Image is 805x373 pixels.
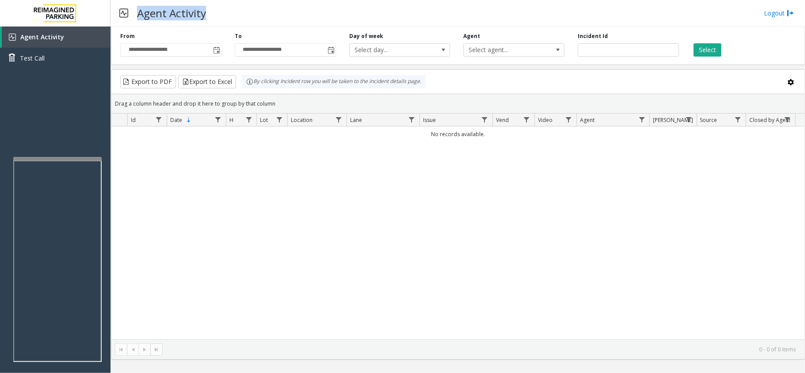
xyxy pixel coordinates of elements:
a: H Filter Menu [243,114,255,126]
span: [PERSON_NAME] [653,116,694,124]
a: Source Filter Menu [732,114,744,126]
a: Parker Filter Menu [683,114,694,126]
span: Lane [350,116,362,124]
kendo-pager-info: 0 - 0 of 0 items [168,346,796,353]
label: To [235,32,242,40]
span: Select agent... [464,44,544,56]
label: Incident Id [578,32,608,40]
a: Closed by Agent Filter Menu [782,114,794,126]
a: Issue Filter Menu [479,114,491,126]
span: Closed by Agent [749,116,790,124]
a: Lot Filter Menu [273,114,285,126]
div: By clicking Incident row you will be taken to the incident details page. [242,75,426,88]
span: Location [291,116,313,124]
span: Sortable [185,117,192,124]
div: Data table [111,114,805,339]
a: Location Filter Menu [333,114,345,126]
span: Lot [260,116,268,124]
a: Lane Filter Menu [406,114,418,126]
span: Agent [580,116,595,124]
a: Agent Filter Menu [636,114,648,126]
button: Export to Excel [178,75,236,88]
label: From [120,32,135,40]
span: Id [131,116,136,124]
span: Source [700,116,717,124]
button: Select [694,43,721,57]
span: Test Call [20,53,45,63]
span: Date [170,116,182,124]
span: Issue [423,116,436,124]
h3: Agent Activity [133,2,210,24]
a: Video Filter Menu [563,114,575,126]
span: Select day... [350,44,430,56]
span: H [229,116,233,124]
span: Video [538,116,553,124]
a: Id Filter Menu [153,114,165,126]
label: Day of week [349,32,384,40]
td: No records available. [111,126,805,142]
span: Toggle popup [211,44,221,56]
img: logout [787,8,794,18]
label: Agent [463,32,480,40]
a: Date Filter Menu [212,114,224,126]
a: Logout [764,8,794,18]
a: Vend Filter Menu [521,114,533,126]
img: infoIcon.svg [246,78,253,85]
img: 'icon' [9,34,16,41]
a: Agent Activity [2,27,111,48]
div: Drag a column header and drop it here to group by that column [111,96,805,111]
span: Vend [496,116,509,124]
img: pageIcon [119,2,128,24]
span: Agent Activity [20,33,64,41]
button: Export to PDF [120,75,176,88]
span: Toggle popup [326,44,336,56]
